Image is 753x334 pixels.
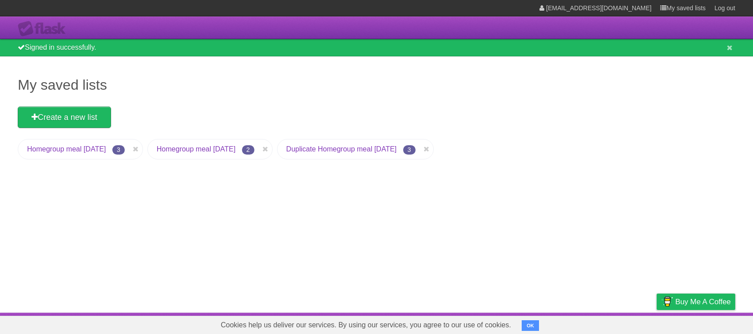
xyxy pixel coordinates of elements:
a: Suggest a feature [679,315,735,332]
a: Duplicate Homegroup meal [DATE] [286,145,397,153]
button: OK [522,320,539,331]
a: Create a new list [18,107,111,128]
h1: My saved lists [18,74,735,95]
a: About [539,315,557,332]
a: Buy me a coffee [657,294,735,310]
a: Terms [615,315,634,332]
a: Homegroup meal [DATE] [157,145,236,153]
a: Homegroup meal [DATE] [27,145,106,153]
span: 3 [403,145,416,155]
span: Buy me a coffee [675,294,731,310]
a: Privacy [645,315,668,332]
span: 2 [242,145,254,155]
a: Developers [568,315,604,332]
img: Buy me a coffee [661,294,673,309]
span: 3 [112,145,125,155]
span: Cookies help us deliver our services. By using our services, you agree to our use of cookies. [212,316,520,334]
div: Flask [18,21,71,37]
